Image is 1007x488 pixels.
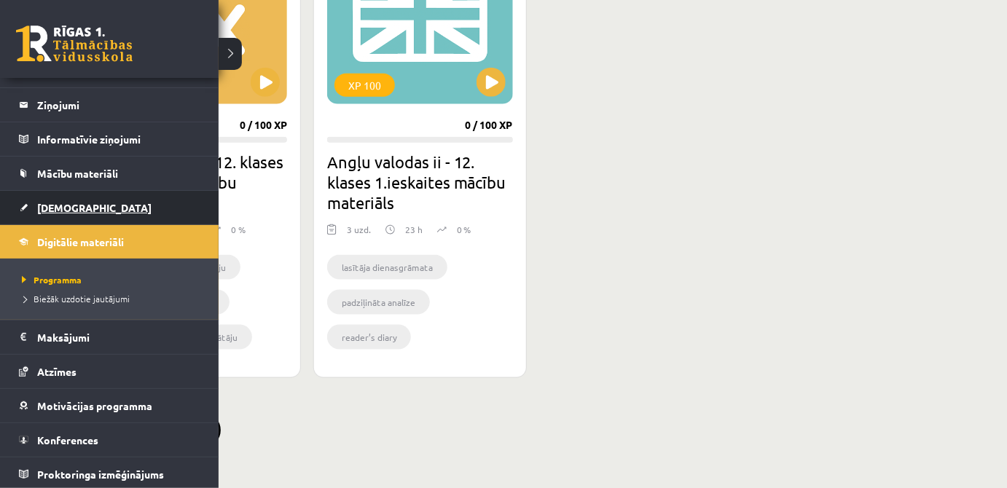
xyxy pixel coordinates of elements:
span: Konferences [37,433,98,446]
span: Proktoringa izmēģinājums [37,468,164,481]
a: Biežāk uzdotie jautājumi [18,292,204,305]
span: Mācību materiāli [37,167,118,180]
a: Atzīmes [19,355,200,388]
legend: Informatīvie ziņojumi [37,122,200,156]
span: Digitālie materiāli [37,235,124,248]
a: Programma [18,273,204,286]
a: [DEMOGRAPHIC_DATA] [19,191,200,224]
span: Motivācijas programma [37,399,152,412]
a: Informatīvie ziņojumi [19,122,200,156]
div: XP 100 [334,74,395,97]
div: 3 uzd. [347,223,371,245]
a: Maksājumi [19,320,200,354]
li: padziļināta analīze [327,290,430,315]
legend: Maksājumi [37,320,200,354]
a: Mācību materiāli [19,157,200,190]
span: [DEMOGRAPHIC_DATA] [37,201,152,214]
li: lasītāja dienasgrāmata [327,255,447,280]
span: Biežāk uzdotie jautājumi [18,293,130,304]
a: Ziņojumi [19,88,200,122]
span: Atzīmes [37,365,77,378]
a: Konferences [19,423,200,457]
a: Rīgas 1. Tālmācības vidusskola [16,25,133,62]
legend: Ziņojumi [37,88,200,122]
p: 23 h [405,223,423,236]
span: Programma [18,274,82,286]
a: Motivācijas programma [19,389,200,422]
h2: Pabeigtie (0) [87,414,978,443]
h2: Angļu valodas ii - 12. klases 1.ieskaites mācību materiāls [327,151,513,213]
p: 0 % [231,223,246,236]
li: reader’s diary [327,325,411,350]
a: Digitālie materiāli [19,225,200,259]
p: 0 % [457,223,471,236]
